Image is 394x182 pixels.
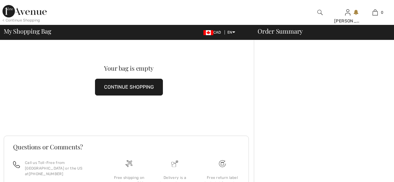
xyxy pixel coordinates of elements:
div: Order Summary [250,28,390,34]
img: My Bag [373,9,378,16]
div: Your bag is empty [16,65,241,71]
p: Call us Toll-Free from [GEOGRAPHIC_DATA] or the US at [25,160,99,177]
img: Free shipping on orders over $99 [126,160,132,167]
img: Free shipping on orders over $99 [219,160,226,167]
div: < Continue Shopping [2,17,40,23]
img: call [13,161,20,168]
span: 0 [381,10,383,15]
a: 0 [362,9,389,16]
a: [PHONE_NUMBER] [29,172,63,176]
div: [PERSON_NAME] [334,18,361,24]
span: My Shopping Bag [4,28,51,34]
img: My Info [345,9,350,16]
button: CONTINUE SHOPPING [95,79,163,96]
img: search the website [317,9,323,16]
img: Delivery is a breeze since we pay the duties! [171,160,178,167]
img: Canadian Dollar [203,30,213,35]
h3: Questions or Comments? [13,144,240,150]
span: CAD [203,30,224,35]
img: 1ère Avenue [2,5,47,17]
span: EN [227,30,235,35]
a: Sign In [345,9,350,15]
